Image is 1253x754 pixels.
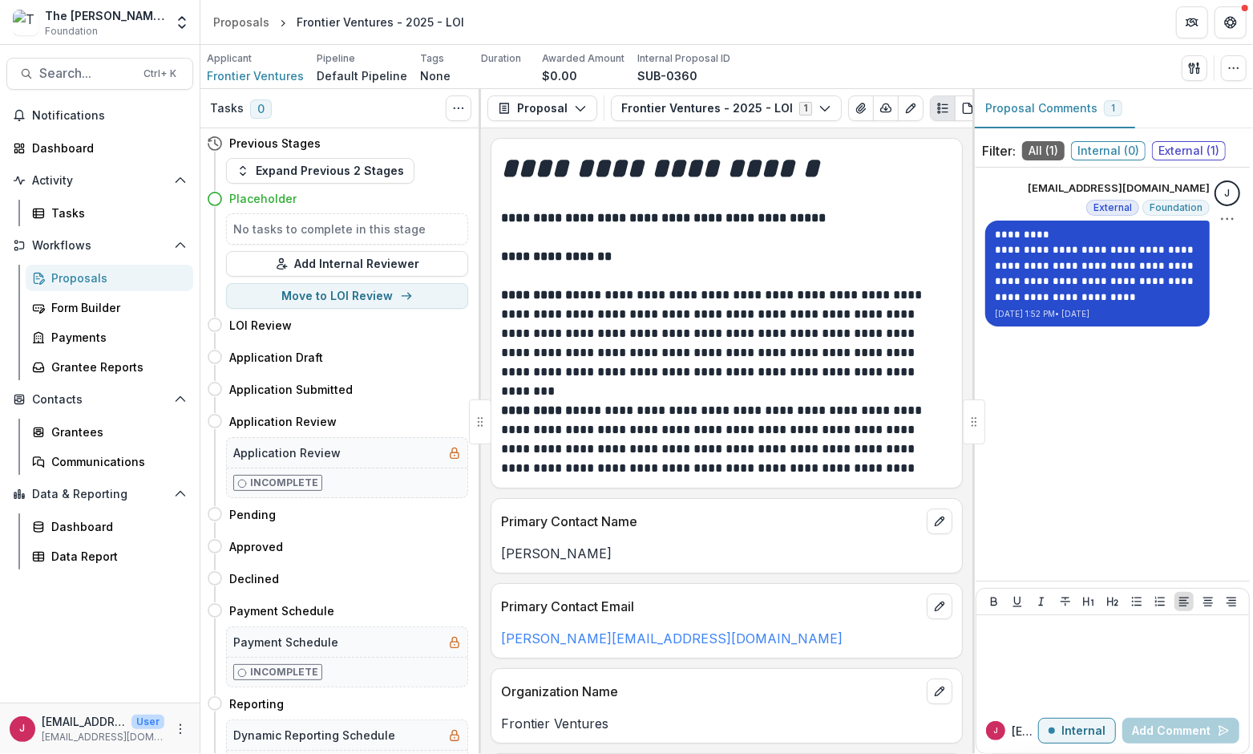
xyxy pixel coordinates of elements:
[1150,202,1202,213] span: Foundation
[26,354,193,380] a: Grantee Reports
[229,538,283,555] h4: Approved
[317,51,355,66] p: Pipeline
[51,270,180,286] div: Proposals
[297,14,464,30] div: Frontier Ventures - 2025 - LOI
[229,135,321,152] h4: Previous Stages
[1122,718,1239,744] button: Add Comment
[637,67,697,84] p: SUB-0360
[42,730,164,744] p: [EMAIL_ADDRESS][DOMAIN_NAME]
[140,65,180,83] div: Ctrl + K
[250,476,318,490] p: Incomplete
[32,239,168,253] span: Workflows
[131,715,164,729] p: User
[250,99,272,119] span: 0
[317,67,407,84] p: Default Pipeline
[1127,592,1146,611] button: Bullet List
[207,51,252,66] p: Applicant
[1038,718,1116,744] button: Internal
[233,727,395,744] h5: Dynamic Reporting Schedule
[1079,592,1098,611] button: Heading 1
[637,51,730,66] p: Internal Proposal ID
[1176,6,1208,39] button: Partners
[229,381,353,398] h4: Application Submitted
[420,51,444,66] p: Tags
[1152,141,1226,160] span: External ( 1 )
[982,141,1016,160] p: Filter:
[6,168,193,193] button: Open Activity
[51,329,180,346] div: Payments
[1071,141,1146,160] span: Internal ( 0 )
[26,265,193,291] a: Proposals
[207,10,471,34] nav: breadcrumb
[210,102,244,116] h3: Tasks
[487,95,597,121] button: Proposal
[51,299,180,316] div: Form Builder
[1174,592,1194,611] button: Align Left
[1150,592,1170,611] button: Ordered List
[20,724,26,734] div: jcline@bolickfoundation.org
[229,413,337,430] h4: Application Review
[45,7,164,24] div: The [PERSON_NAME] Foundation
[930,95,956,121] button: Plaintext view
[171,720,190,739] button: More
[207,10,276,34] a: Proposals
[32,488,168,501] span: Data & Reporting
[226,158,414,184] button: Expand Previous 2 Stages
[1225,188,1231,199] div: jcline@bolickfoundation.org
[213,14,269,30] div: Proposals
[32,109,187,123] span: Notifications
[1219,211,1235,227] button: Options
[898,95,924,121] button: Edit as form
[26,448,193,475] a: Communications
[501,597,920,616] p: Primary Contact Email
[993,727,998,735] div: jcline@bolickfoundation.org
[984,592,1004,611] button: Bold
[26,200,193,226] a: Tasks
[42,713,125,730] p: [EMAIL_ADDRESS][DOMAIN_NAME]
[226,283,468,309] button: Move to LOI Review
[51,359,180,375] div: Grantee Reports
[1012,723,1038,740] p: [EMAIL_ADDRESS][DOMAIN_NAME]
[250,665,318,679] p: Incomplete
[26,543,193,570] a: Data Report
[26,324,193,351] a: Payments
[207,67,304,84] a: Frontier Ventures
[26,294,193,321] a: Form Builder
[1008,592,1027,611] button: Underline
[32,140,180,156] div: Dashboard
[501,630,843,647] a: [PERSON_NAME][EMAIL_ADDRESS][DOMAIN_NAME]
[1198,592,1218,611] button: Align Center
[446,95,471,121] button: Toggle View Cancelled Tasks
[1111,103,1115,114] span: 1
[995,308,1200,320] p: [DATE] 1:52 PM • [DATE]
[45,24,98,39] span: Foundation
[13,10,38,35] img: The Bolick Foundation
[501,714,952,733] p: Frontier Ventures
[1032,592,1051,611] button: Italicize
[32,393,168,407] span: Contacts
[51,205,180,221] div: Tasks
[611,95,842,121] button: Frontier Ventures - 2025 - LOI1
[542,51,624,66] p: Awarded Amount
[1061,724,1105,738] p: Internal
[51,453,180,470] div: Communications
[51,518,180,535] div: Dashboard
[26,513,193,540] a: Dashboard
[51,548,180,565] div: Data Report
[1215,6,1247,39] button: Get Help
[1093,202,1132,213] span: External
[171,6,193,39] button: Open entity switcher
[501,682,920,701] p: Organization Name
[501,544,952,563] p: [PERSON_NAME]
[1103,592,1122,611] button: Heading 2
[1028,180,1210,197] p: [EMAIL_ADDRESS][DOMAIN_NAME]
[6,103,193,128] button: Notifications
[420,67,451,84] p: None
[51,424,180,440] div: Grantees
[233,221,461,237] h5: No tasks to complete in this stage
[927,509,952,534] button: edit
[226,251,468,277] button: Add Internal Reviewer
[481,51,521,66] p: Duration
[229,190,297,207] h4: Placeholder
